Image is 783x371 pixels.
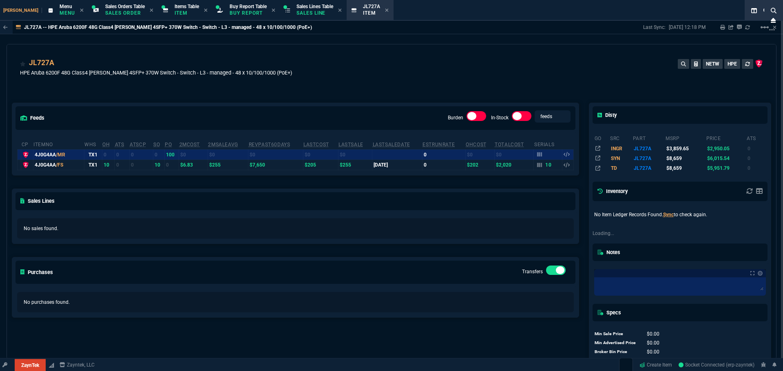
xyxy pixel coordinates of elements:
[422,142,455,147] abbr: Total sales within a 30 day window based on last time there was inventory
[594,338,695,347] tr: undefined
[102,160,115,170] td: 10
[597,248,620,256] h5: Notes
[33,138,84,150] th: ItemNo
[230,4,267,9] span: Buy Report Table
[56,152,65,158] span: /MR
[164,160,179,170] td: 0
[679,361,754,369] a: _F07C9zedYk7kWk3AABI
[249,142,290,147] abbr: Total revenue past 60 days
[594,211,766,218] p: No Item Ledger Records Found. to check again.
[338,160,372,170] td: $255
[594,338,639,347] td: Min Advertised Price
[204,7,208,14] nx-icon: Close Tab
[248,160,303,170] td: $7,650
[597,187,628,195] h5: Inventory
[24,225,567,232] p: No sales found.
[179,149,208,160] td: $0
[338,142,363,147] abbr: The last SO Inv price. No time limit. (ignore zeros)
[29,57,54,68] a: JL727A
[248,149,303,160] td: $0
[303,160,338,170] td: $205
[706,132,747,143] th: price
[724,59,740,69] button: HPE
[589,226,771,240] p: Loading...
[768,6,780,15] nx-icon: Search
[60,10,75,16] p: Menu
[84,138,102,150] th: WHS
[610,154,633,163] td: SYN
[597,111,617,119] h5: Disty
[522,269,543,274] label: Transfers
[303,142,329,147] abbr: The last purchase cost from PO Order
[165,142,172,147] abbr: Total units on open Purchase Orders
[60,4,72,9] span: Menu
[746,132,766,143] th: ats
[494,149,534,160] td: $0
[24,299,567,306] p: No purchases found.
[338,7,342,14] nx-icon: Close Tab
[35,151,83,158] div: 4J0G4AA
[179,160,208,170] td: $6.83
[546,266,566,279] div: Transfers
[56,162,63,168] span: /FS
[84,149,102,160] td: TX1
[105,10,145,16] p: Sales Order
[153,160,164,170] td: 10
[385,7,389,14] nx-icon: Close Tab
[647,331,659,337] span: 0
[466,142,487,147] abbr: Avg Cost of Inventory on-hand
[363,10,380,16] p: Item
[643,24,669,31] p: Last Sync:
[665,132,706,143] th: msrp
[594,329,695,338] tr: undefined
[663,212,674,217] a: Sync
[208,142,238,147] abbr: Avg Sale from SO invoices for 2 months
[597,309,621,316] h5: Specs
[594,329,639,338] td: Min Sale Price
[21,138,33,150] th: cp
[20,69,292,77] p: HPE Aruba 6200F 48G Class4 [PERSON_NAME] 4SFP+ 370W Switch - Switch - L3 - managed - 48 x 10/100/...
[494,160,534,170] td: $2,020
[129,160,153,170] td: 0
[129,149,153,160] td: 0
[610,143,633,153] td: INGR
[610,132,633,143] th: src
[3,8,42,13] span: [PERSON_NAME]
[272,7,275,14] nx-icon: Close Tab
[746,163,766,173] td: 0
[768,15,779,25] nx-icon: Close Workbench
[465,160,494,170] td: $202
[303,149,338,160] td: $0
[175,4,199,9] span: Items Table
[746,154,766,163] td: 0
[610,163,633,173] td: TD
[703,59,723,69] button: NETW
[706,143,747,153] td: $2,950.05
[647,340,659,346] span: 0
[130,142,146,147] abbr: ATS with all companies combined
[153,149,164,160] td: 0
[491,115,509,121] label: In-Stock
[363,4,380,9] span: JL727A
[57,361,97,369] a: msbcCompanyName
[636,359,675,371] a: Create Item
[594,143,766,153] tr: HP ENTERPRISE ARUBA 6200F 48G CLASS4 POE 4SFP+ 370W SWITCH BLACK
[594,154,766,163] tr: ARUBA 6200F 48G CL4 4SFP+370W SWCH
[594,356,695,365] tr: undefined
[495,142,524,147] abbr: Total Cost of Units on Hand
[512,111,531,124] div: In-Stock
[594,347,695,356] tr: undefined
[164,149,179,160] td: 100
[465,149,494,160] td: $0
[422,160,465,170] td: 0
[20,57,26,69] div: Add to Watchlist
[633,154,665,163] td: JL727A
[647,349,659,355] span: 0
[296,4,333,9] span: Sales Lines Table
[102,142,110,147] abbr: Total units in inventory.
[665,154,706,163] td: $8,659
[665,143,706,153] td: $3,859.65
[594,132,610,143] th: go
[373,142,410,147] abbr: The date of the last SO Inv price. No time limit. (ignore zeros)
